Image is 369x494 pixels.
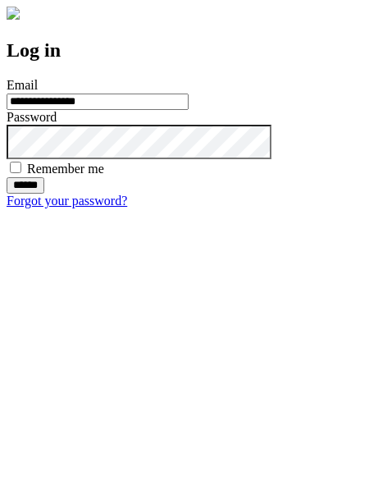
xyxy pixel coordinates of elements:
[7,110,57,124] label: Password
[7,7,20,20] img: logo-4e3dc11c47720685a147b03b5a06dd966a58ff35d612b21f08c02c0306f2b779.png
[7,78,38,92] label: Email
[27,162,104,176] label: Remember me
[7,194,127,208] a: Forgot your password?
[7,39,362,62] h2: Log in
